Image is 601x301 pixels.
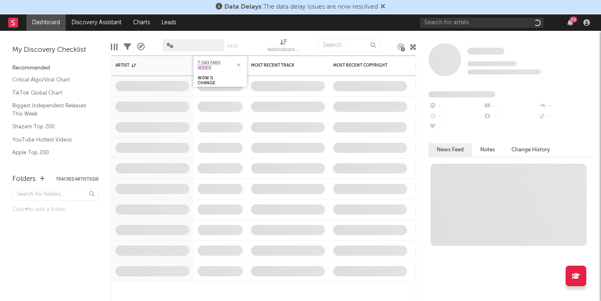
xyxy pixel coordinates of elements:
[111,35,117,59] div: Edit Columns
[156,14,182,31] a: Leads
[467,48,504,55] span: Some Artist
[224,4,378,10] span: : The data delay issues are now resolved
[483,101,538,111] div: --
[428,101,483,111] div: --
[428,122,483,133] div: --
[420,18,543,28] input: Search for artists
[12,45,99,55] div: My Discovery Checklist
[137,35,145,59] div: A&R Pipeline
[12,189,99,201] input: Search for folders...
[12,75,90,84] a: Critical Algo/Viral Chart
[467,61,517,66] span: Tracking Since: [DATE]
[251,63,313,68] div: Most Recent Track
[467,69,541,74] span: 0 fans last week
[567,19,573,26] button: 23
[198,76,230,86] div: WoW % Change
[472,143,503,157] button: Notes
[115,63,177,68] div: Artist
[12,135,90,144] a: YouTube Hottest Videos
[12,88,90,97] a: TikTok Global Chart
[570,16,577,23] div: 23
[333,63,395,68] div: Most Recent Copyright
[12,122,90,131] a: Shazam Top 200
[224,4,261,10] span: Data Delays
[380,4,385,10] span: Dismiss
[198,60,230,70] span: 7-Day Fans Added
[428,143,472,157] button: News Feed
[267,35,300,59] div: Notifications (Artist)
[12,63,99,73] div: Recommended
[538,111,593,122] div: --
[428,111,483,122] div: --
[127,14,156,31] a: Charts
[428,91,495,97] span: Fans Added by Platform
[538,101,593,111] div: --
[56,177,99,181] button: Tracked Artists(10)
[12,174,36,184] div: Folders
[227,44,238,49] button: Save
[66,14,127,31] a: Discovery Assistant
[12,205,99,215] div: Click to add a folder.
[12,101,90,118] a: Biggest Independent Releases This Week
[467,47,504,56] a: Some Artist
[12,148,90,157] a: Apple Top 200
[267,45,300,55] div: Notifications (Artist)
[235,61,243,69] button: Filter by 7-Day Fans Added
[503,143,558,157] button: Change History
[318,39,380,51] input: Search...
[124,35,131,59] div: Filters
[26,14,66,31] a: Dashboard
[483,111,538,122] div: --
